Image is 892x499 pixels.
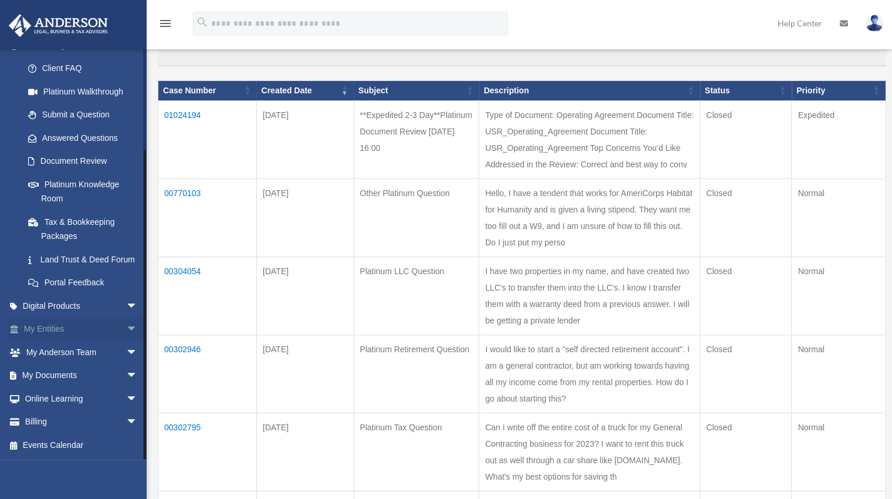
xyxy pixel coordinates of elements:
span: arrow_drop_down [126,340,150,365]
td: I would like to start a "self directed retirement account". I am a general contractor, but am wor... [479,335,700,413]
td: [DATE] [256,413,354,491]
td: 00302946 [158,335,257,413]
th: Description: activate to sort column ascending [479,80,700,100]
a: My Anderson Teamarrow_drop_down [8,340,155,364]
td: Hello, I have a tendent that works for AmeriCorps Habitat for Humanity and is given a living stip... [479,178,700,257]
td: Can I write off the entire cost of a truck for my General Contracting business for 2023? I want t... [479,413,700,491]
a: Tax & Bookkeeping Packages [16,210,150,248]
td: Platinum Tax Question [354,413,479,491]
td: 00302795 [158,413,257,491]
td: I have two properties in my name, and have created two LLC's to transfer them into the LLC's. I k... [479,257,700,335]
a: Platinum Knowledge Room [16,173,150,210]
td: [DATE] [256,257,354,335]
td: Expedited [792,100,886,178]
td: Other Platinum Question [354,178,479,257]
td: [DATE] [256,178,354,257]
a: menu [158,21,172,31]
img: Anderson Advisors Platinum Portal [5,14,111,37]
td: Closed [700,335,792,413]
a: Events Calendar [8,433,155,457]
td: Platinum Retirement Question [354,335,479,413]
i: search [196,16,209,29]
a: Land Trust & Deed Forum [16,248,150,271]
a: Document Review [16,150,150,173]
input: Search: [158,44,886,66]
td: [DATE] [256,100,354,178]
img: User Pic [866,15,883,32]
td: Closed [700,257,792,335]
a: My Documentsarrow_drop_down [8,364,155,387]
th: Subject: activate to sort column ascending [354,80,479,100]
a: Billingarrow_drop_down [8,410,155,434]
td: 01024194 [158,100,257,178]
a: Client FAQ [16,57,150,80]
td: Closed [700,413,792,491]
a: Portal Feedback [16,271,150,295]
td: 00770103 [158,178,257,257]
td: Normal [792,178,886,257]
span: arrow_drop_down [126,294,150,318]
a: Digital Productsarrow_drop_down [8,294,155,318]
a: Online Learningarrow_drop_down [8,387,155,410]
th: Created Date: activate to sort column ascending [256,80,354,100]
td: **Expedited 2-3 Day**Platinum Document Review [DATE] 16:00 [354,100,479,178]
td: Platinum LLC Question [354,257,479,335]
i: menu [158,16,172,31]
th: Priority: activate to sort column ascending [792,80,886,100]
td: Normal [792,335,886,413]
td: [DATE] [256,335,354,413]
span: arrow_drop_down [126,410,150,434]
th: Case Number: activate to sort column ascending [158,80,257,100]
td: Normal [792,413,886,491]
td: Closed [700,178,792,257]
td: Closed [700,100,792,178]
span: arrow_drop_down [126,364,150,388]
th: Status: activate to sort column ascending [700,80,792,100]
span: arrow_drop_down [126,318,150,342]
a: Platinum Walkthrough [16,80,150,103]
td: Normal [792,257,886,335]
a: My Entitiesarrow_drop_down [8,318,155,341]
a: Submit a Question [16,103,150,127]
a: Answered Questions [16,126,144,150]
span: arrow_drop_down [126,387,150,411]
td: 00304054 [158,257,257,335]
td: Type of Document: Operating Agreement Document Title: USR_Operating_Agreement Document Title: USR... [479,100,700,178]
